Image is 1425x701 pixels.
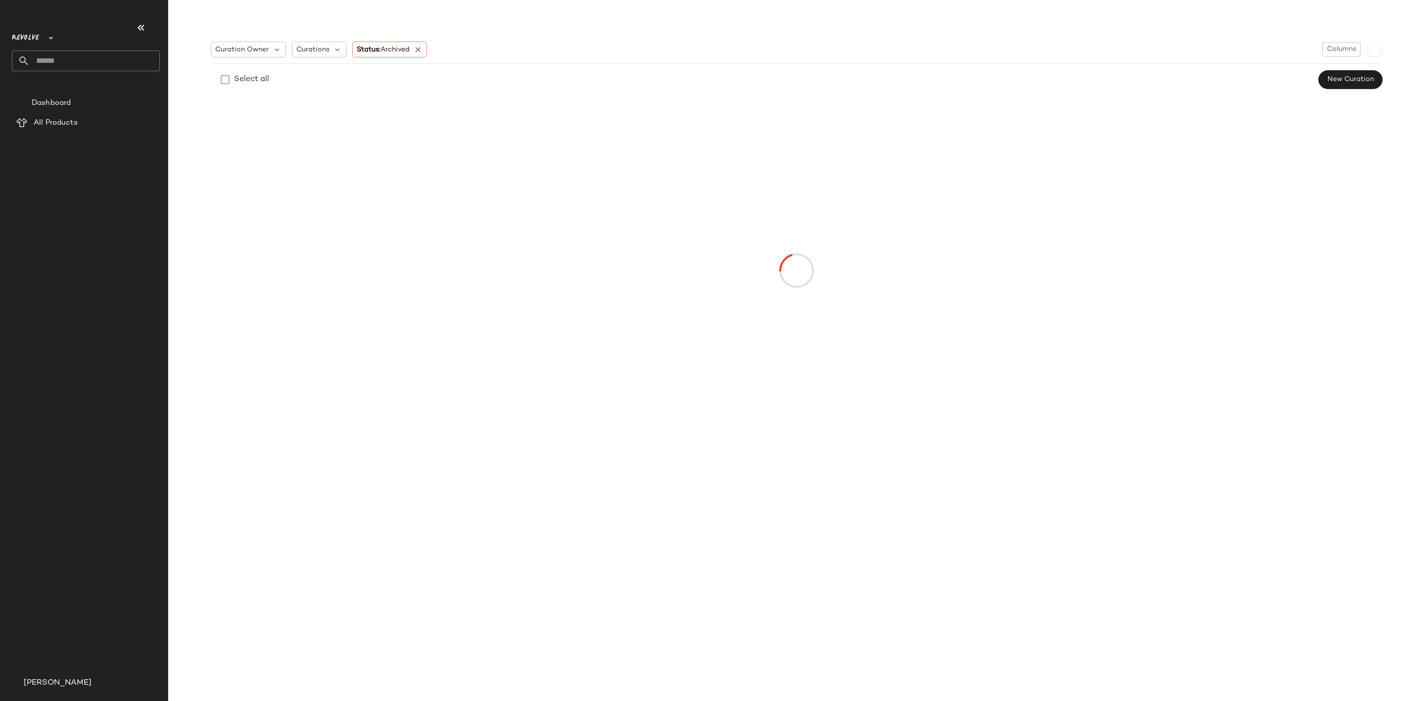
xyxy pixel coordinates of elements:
[1327,76,1374,84] span: New Curation
[24,677,92,689] span: [PERSON_NAME]
[1322,42,1361,57] button: Columns
[1327,46,1356,53] span: Columns
[234,74,269,86] div: Select all
[357,45,410,55] span: Status:
[32,97,71,109] span: Dashboard
[215,45,269,55] span: Curation Owner
[1319,70,1382,89] button: New Curation
[12,27,39,45] span: Revolve
[296,45,330,55] span: Curations
[380,46,410,53] span: Archived
[34,117,78,129] span: All Products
